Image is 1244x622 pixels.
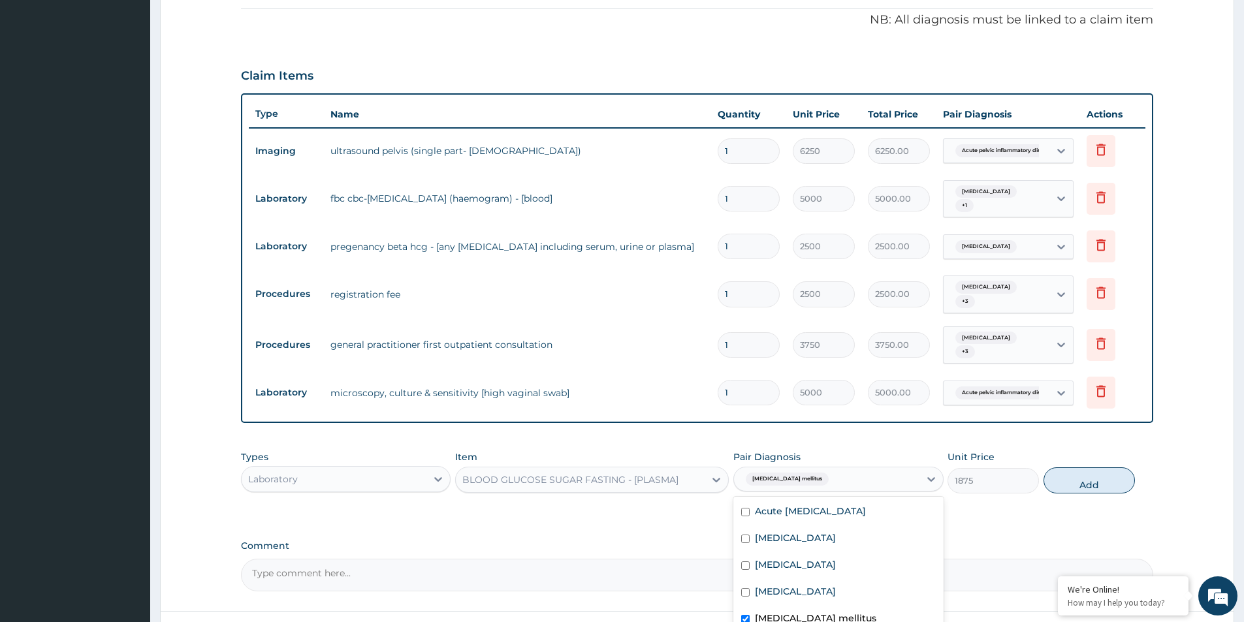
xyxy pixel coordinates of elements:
th: Name [324,101,711,127]
span: We're online! [76,164,180,296]
div: Minimize live chat window [214,7,246,38]
div: We're Online! [1068,583,1179,595]
p: NB: All diagnosis must be linked to a claim item [241,12,1153,29]
label: Pair Diagnosis [733,450,801,463]
th: Pair Diagnosis [936,101,1080,127]
td: ultrasound pelvis (single part- [DEMOGRAPHIC_DATA]) [324,138,711,164]
span: [MEDICAL_DATA] [955,240,1017,253]
label: Unit Price [948,450,995,463]
div: BLOOD GLUCOSE SUGAR FASTING - [PLASMA] [462,473,678,486]
td: Procedures [249,282,324,306]
td: general practitioner first outpatient consultation [324,332,711,358]
span: + 3 [955,295,975,308]
div: Chat with us now [68,73,219,90]
label: Comment [241,540,1153,552]
th: Quantity [711,101,786,127]
div: Laboratory [248,473,298,486]
td: Procedures [249,333,324,357]
label: Types [241,452,268,463]
label: Item [455,450,477,463]
td: Imaging [249,139,324,163]
span: + 1 [955,199,974,212]
label: [MEDICAL_DATA] [755,558,836,571]
td: Laboratory [249,381,324,405]
h3: Claim Items [241,69,313,84]
td: registration fee [324,281,711,307]
td: fbc cbc-[MEDICAL_DATA] (haemogram) - [blood] [324,185,711,211]
td: microscopy, culture & sensitivity [high vaginal swab] [324,380,711,406]
span: + 3 [955,345,975,358]
p: How may I help you today? [1068,597,1179,608]
button: Add [1044,467,1135,493]
td: Laboratory [249,234,324,258]
textarea: Type your message and hit 'Enter' [7,356,249,402]
th: Total Price [861,101,936,127]
th: Type [249,102,324,126]
img: d_794563401_company_1708531726252_794563401 [24,65,53,98]
span: Acute pelvic inflammatory dise... [955,144,1054,157]
label: [MEDICAL_DATA] [755,531,836,544]
th: Actions [1080,101,1145,127]
label: [MEDICAL_DATA] [755,585,836,598]
td: Laboratory [249,187,324,211]
span: Acute pelvic inflammatory dise... [955,386,1054,399]
th: Unit Price [786,101,861,127]
td: pregenancy beta hcg - [any [MEDICAL_DATA] including serum, urine or plasma] [324,234,711,260]
span: [MEDICAL_DATA] [955,281,1017,294]
span: [MEDICAL_DATA] [955,332,1017,345]
span: [MEDICAL_DATA] mellitus [746,473,829,486]
label: Acute [MEDICAL_DATA] [755,505,866,518]
span: [MEDICAL_DATA] [955,185,1017,198]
